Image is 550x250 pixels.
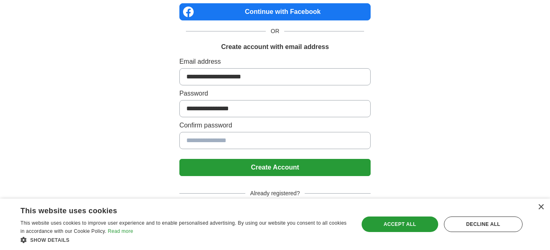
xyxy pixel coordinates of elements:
span: This website uses cookies to improve user experience and to enable personalised advertising. By u... [20,220,346,234]
a: Continue with Facebook [179,3,371,20]
span: OR [266,27,284,36]
a: Read more, opens a new window [108,228,133,234]
label: Password [179,89,371,98]
div: Close [538,204,544,210]
span: Already registered? [245,189,305,198]
div: Accept all [362,217,438,232]
label: Email address [179,57,371,67]
div: This website uses cookies [20,203,328,216]
div: Decline all [444,217,523,232]
button: Create Account [179,159,371,176]
span: Show details [30,237,70,243]
label: Confirm password [179,121,371,130]
div: Show details [20,236,349,244]
h1: Create account with email address [221,42,329,52]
